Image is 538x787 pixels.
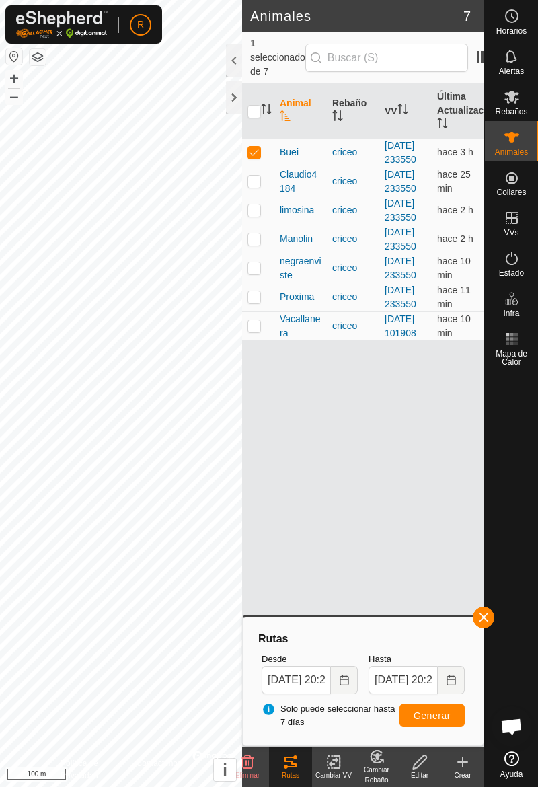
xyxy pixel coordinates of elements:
span: 1 seleccionado de 7 [250,36,305,79]
label: Hasta [369,652,465,666]
span: Collares [496,188,526,196]
div: criceo [332,290,374,304]
span: Horarios [496,27,527,35]
div: criceo [332,174,374,188]
span: 22 sept 2025, 20:16 [437,313,471,338]
th: VV [379,84,432,139]
button: – [6,88,22,104]
span: Generar [414,710,451,721]
p-sorticon: Activar para ordenar [280,112,291,123]
a: Ayuda [485,746,538,784]
input: Buscar (S) [305,44,468,72]
span: Alertas [499,67,524,75]
div: Editar [398,770,441,780]
button: Restablecer Mapa [6,48,22,65]
th: Rebaño [327,84,379,139]
div: criceo [332,232,374,246]
span: Rebaños [495,108,527,116]
div: Cambiar Rebaño [355,765,398,785]
span: R [137,17,144,32]
span: Solo puede seleccionar hasta 7 días [262,702,399,728]
h2: Animales [250,8,463,24]
a: Política de Privacidad [61,757,120,782]
span: limosina [280,203,314,217]
span: negraenviste [280,254,321,283]
button: Generar [399,704,465,727]
div: Crear [441,770,484,780]
span: 22 sept 2025, 18:01 [437,233,473,244]
div: Rutas [269,770,312,780]
a: [DATE] 101908 [385,313,416,338]
div: criceo [332,261,374,275]
div: criceo [332,319,374,333]
span: i [223,761,227,779]
a: [DATE] 233550 [385,169,416,194]
span: Animales [495,148,528,156]
button: Choose Date [438,666,465,694]
span: Mapa de Calor [488,350,535,366]
span: Infra [503,309,519,317]
span: 22 sept 2025, 20:16 [437,256,471,280]
span: 7 [463,6,471,26]
img: Logo Gallagher [16,11,108,38]
a: [DATE] 233550 [385,227,416,252]
a: [DATE] 233550 [385,256,416,280]
span: Ayuda [500,770,523,778]
span: VVs [504,229,518,237]
p-sorticon: Activar para ordenar [332,112,343,123]
a: [DATE] 233550 [385,140,416,165]
span: Manolin [280,232,313,246]
span: Buei [280,145,299,159]
p-sorticon: Activar para ordenar [397,106,408,116]
span: 22 sept 2025, 17:46 [437,204,473,215]
a: [DATE] 233550 [385,285,416,309]
button: + [6,71,22,87]
th: Última Actualización [432,84,484,139]
a: [DATE] 233550 [385,198,416,223]
span: 22 sept 2025, 20:16 [437,285,471,309]
span: 22 sept 2025, 17:01 [437,147,473,157]
span: 22 sept 2025, 20:01 [437,169,471,194]
button: Capas del Mapa [30,49,46,65]
p-sorticon: Activar para ordenar [261,106,272,116]
span: Estado [499,269,524,277]
span: Proxima [280,290,314,304]
div: Rutas [256,631,470,647]
span: Eliminar [235,772,260,779]
th: Animal [274,84,327,139]
button: i [214,759,236,781]
div: criceo [332,203,374,217]
div: Cambiar VV [312,770,355,780]
p-sorticon: Activar para ordenar [437,120,448,130]
label: Desde [262,652,358,666]
div: Chat abierto [492,706,532,747]
div: criceo [332,145,374,159]
a: Contáctenos [137,757,182,782]
button: Choose Date [331,666,358,694]
span: Vacallanera [280,312,321,340]
span: Claudio4184 [280,167,321,196]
